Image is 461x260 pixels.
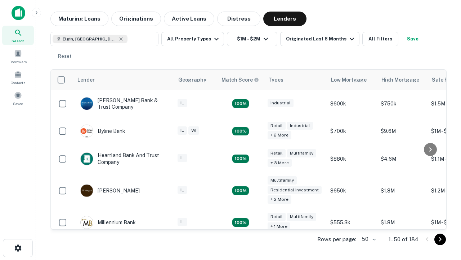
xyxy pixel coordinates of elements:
div: IL [178,99,187,107]
a: Search [2,26,34,45]
td: $9.6M [377,117,428,145]
div: IL [178,126,187,135]
div: Retail [268,122,286,130]
div: Retail [268,213,286,221]
div: 50 [359,234,377,244]
div: + 2 more [268,195,291,204]
div: [PERSON_NAME] Bank & Trust Company [80,97,167,110]
button: Distress [217,12,260,26]
span: Saved [13,101,23,107]
h6: Match Score [221,76,258,84]
div: Matching Properties: 25, hasApolloMatch: undefined [232,186,249,195]
button: Active Loans [164,12,214,26]
div: Multifamily [287,149,316,157]
div: IL [178,218,187,226]
div: + 3 more [268,159,292,167]
th: High Mortgage [377,70,428,90]
img: picture [81,125,93,137]
div: Matching Properties: 19, hasApolloMatch: undefined [232,155,249,163]
img: picture [81,153,93,165]
th: Geography [174,70,217,90]
th: Lender [73,70,174,90]
button: $1M - $2M [227,32,277,46]
div: Multifamily [268,176,297,185]
td: $4.6M [377,145,428,172]
div: Lender [77,75,95,84]
div: Industrial [287,122,313,130]
button: Maturing Loans [50,12,108,26]
div: IL [178,186,187,194]
div: Multifamily [287,213,316,221]
img: picture [81,97,93,110]
div: Industrial [268,99,294,107]
div: Types [268,75,283,84]
div: High Mortgage [381,75,419,84]
td: $1.8M [377,173,428,209]
td: $880k [327,145,377,172]
a: Saved [2,88,34,108]
div: Matching Properties: 16, hasApolloMatch: undefined [232,218,249,227]
span: Contacts [11,80,25,86]
div: Matching Properties: 28, hasApolloMatch: undefined [232,99,249,108]
td: $700k [327,117,377,145]
span: Elgin, [GEOGRAPHIC_DATA], [GEOGRAPHIC_DATA] [63,36,117,42]
div: Low Mortgage [331,75,367,84]
td: $650k [327,173,377,209]
button: All Property Types [161,32,224,46]
td: $1.8M [377,209,428,236]
img: picture [81,185,93,197]
button: Save your search to get updates of matches that match your search criteria. [401,32,424,46]
div: Heartland Bank And Trust Company [80,152,167,165]
img: picture [81,216,93,229]
button: All Filters [362,32,398,46]
th: Types [264,70,327,90]
p: 1–50 of 184 [389,235,419,244]
a: Contacts [2,68,34,87]
td: $555.3k [327,209,377,236]
div: Residential Investment [268,186,322,194]
div: + 1 more [268,222,290,231]
div: Geography [178,75,206,84]
button: Originated Last 6 Months [280,32,359,46]
span: Search [12,38,24,44]
div: Millennium Bank [80,216,136,229]
button: Originations [111,12,161,26]
div: [PERSON_NAME] [80,184,140,197]
div: WI [188,126,199,135]
div: Retail [268,149,286,157]
div: IL [178,154,187,162]
button: Go to next page [434,234,446,245]
div: Originated Last 6 Months [286,35,356,43]
button: Lenders [263,12,306,26]
td: $600k [327,90,377,117]
a: Borrowers [2,47,34,66]
th: Low Mortgage [327,70,377,90]
p: Rows per page: [317,235,356,244]
div: Capitalize uses an advanced AI algorithm to match your search with the best lender. The match sco... [221,76,259,84]
button: Reset [53,49,76,64]
div: Byline Bank [80,125,125,138]
div: Matching Properties: 19, hasApolloMatch: undefined [232,127,249,136]
span: Borrowers [9,59,27,65]
td: $750k [377,90,428,117]
div: + 2 more [268,131,291,139]
img: capitalize-icon.png [12,6,25,20]
iframe: Chat Widget [425,179,461,214]
th: Capitalize uses an advanced AI algorithm to match your search with the best lender. The match sco... [217,70,264,90]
